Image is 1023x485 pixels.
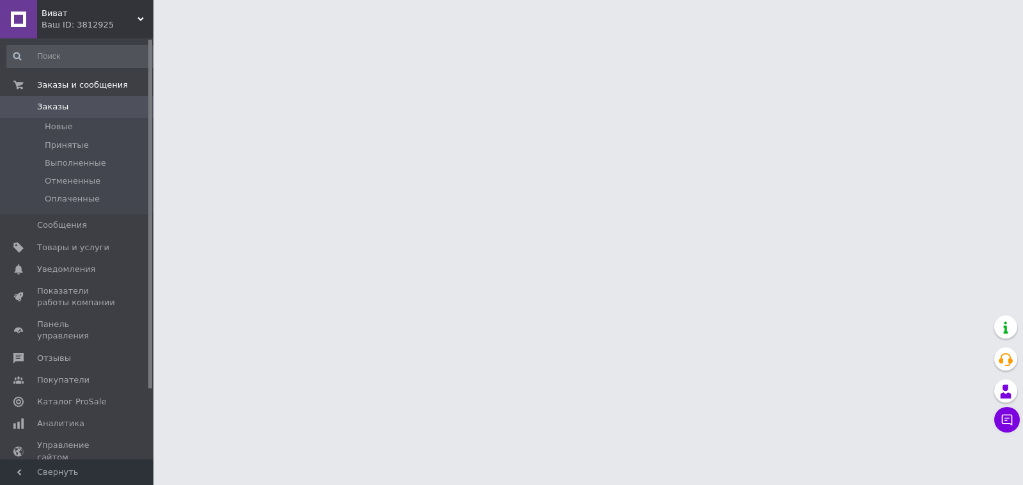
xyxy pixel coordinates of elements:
[37,264,95,275] span: Уведомления
[45,175,100,187] span: Отмененные
[42,19,153,31] div: Ваш ID: 3812925
[37,440,118,463] span: Управление сайтом
[37,242,109,253] span: Товары и услуги
[37,285,118,308] span: Показатели работы компании
[37,374,90,386] span: Покупатели
[37,418,84,429] span: Аналитика
[994,407,1020,433] button: Чат с покупателем
[37,353,71,364] span: Отзывы
[42,8,137,19] span: Виват
[37,396,106,408] span: Каталог ProSale
[45,157,106,169] span: Выполненные
[37,319,118,342] span: Панель управления
[6,45,155,68] input: Поиск
[37,219,87,231] span: Сообщения
[37,101,68,113] span: Заказы
[45,121,73,132] span: Новые
[45,139,89,151] span: Принятые
[37,79,128,91] span: Заказы и сообщения
[45,193,100,205] span: Оплаченные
